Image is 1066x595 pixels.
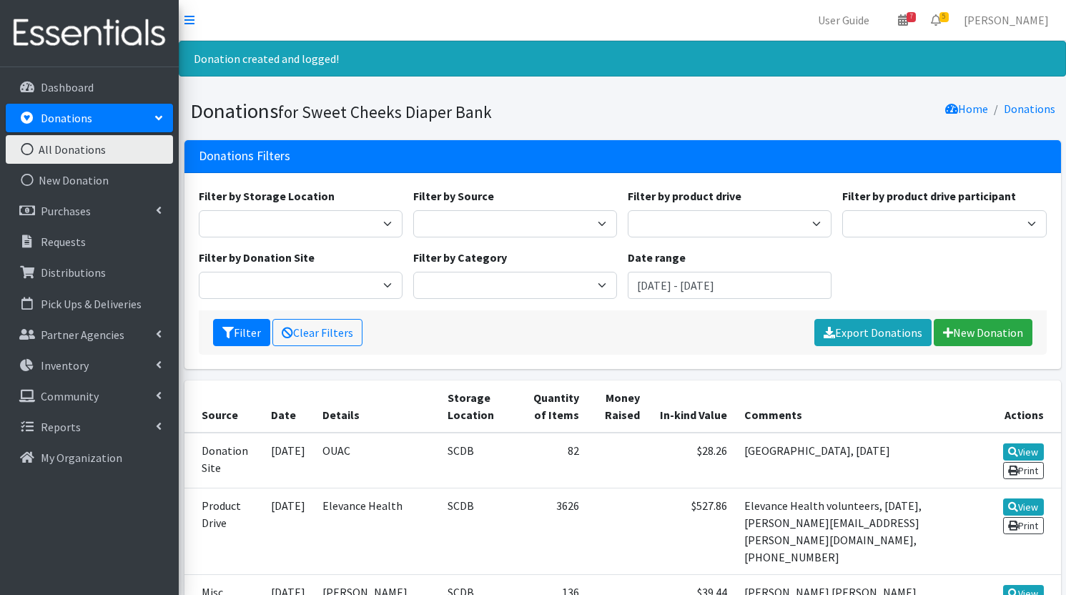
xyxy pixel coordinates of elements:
[190,99,618,124] h1: Donations
[588,380,648,433] th: Money Raised
[184,488,263,574] td: Product Drive
[6,258,173,287] a: Distributions
[648,380,736,433] th: In-kind Value
[179,41,1066,77] div: Donation created and logged!
[513,380,588,433] th: Quantity of Items
[648,488,736,574] td: $527.86
[199,149,290,164] h3: Donations Filters
[887,6,919,34] a: 7
[1003,443,1044,461] a: View
[6,382,173,410] a: Community
[41,80,94,94] p: Dashboard
[439,433,513,488] td: SCDB
[945,102,988,116] a: Home
[6,135,173,164] a: All Donations
[513,488,588,574] td: 3626
[41,235,86,249] p: Requests
[199,187,335,205] label: Filter by Storage Location
[199,249,315,266] label: Filter by Donation Site
[736,380,985,433] th: Comments
[413,187,494,205] label: Filter by Source
[6,320,173,349] a: Partner Agencies
[6,443,173,472] a: My Organization
[985,380,1061,433] th: Actions
[6,290,173,318] a: Pick Ups & Deliveries
[213,319,270,346] button: Filter
[1004,102,1055,116] a: Donations
[939,12,949,22] span: 5
[6,413,173,441] a: Reports
[1003,462,1044,479] a: Print
[6,73,173,102] a: Dashboard
[262,380,314,433] th: Date
[6,227,173,256] a: Requests
[6,351,173,380] a: Inventory
[439,380,513,433] th: Storage Location
[184,433,263,488] td: Donation Site
[6,9,173,57] img: HumanEssentials
[41,204,91,218] p: Purchases
[41,420,81,434] p: Reports
[272,319,362,346] a: Clear Filters
[41,265,106,280] p: Distributions
[262,433,314,488] td: [DATE]
[314,380,439,433] th: Details
[6,104,173,132] a: Donations
[842,187,1016,205] label: Filter by product drive participant
[513,433,588,488] td: 82
[6,197,173,225] a: Purchases
[814,319,932,346] a: Export Donations
[6,166,173,195] a: New Donation
[919,6,952,34] a: 5
[934,319,1032,346] a: New Donation
[439,488,513,574] td: SCDB
[41,111,92,125] p: Donations
[628,187,741,205] label: Filter by product drive
[184,380,263,433] th: Source
[806,6,881,34] a: User Guide
[1003,498,1044,516] a: View
[314,433,439,488] td: OUAC
[628,249,686,266] label: Date range
[41,451,122,465] p: My Organization
[628,272,831,299] input: January 1, 2011 - December 31, 2011
[907,12,916,22] span: 7
[952,6,1060,34] a: [PERSON_NAME]
[41,389,99,403] p: Community
[41,328,124,342] p: Partner Agencies
[648,433,736,488] td: $28.26
[736,433,985,488] td: [GEOGRAPHIC_DATA], [DATE]
[1003,517,1044,534] a: Print
[278,102,492,122] small: for Sweet Cheeks Diaper Bank
[262,488,314,574] td: [DATE]
[314,488,439,574] td: Elevance Health
[41,358,89,373] p: Inventory
[41,297,142,311] p: Pick Ups & Deliveries
[736,488,985,574] td: Elevance Health volunteers, [DATE], [PERSON_NAME][EMAIL_ADDRESS][PERSON_NAME][DOMAIN_NAME], [PHON...
[413,249,507,266] label: Filter by Category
